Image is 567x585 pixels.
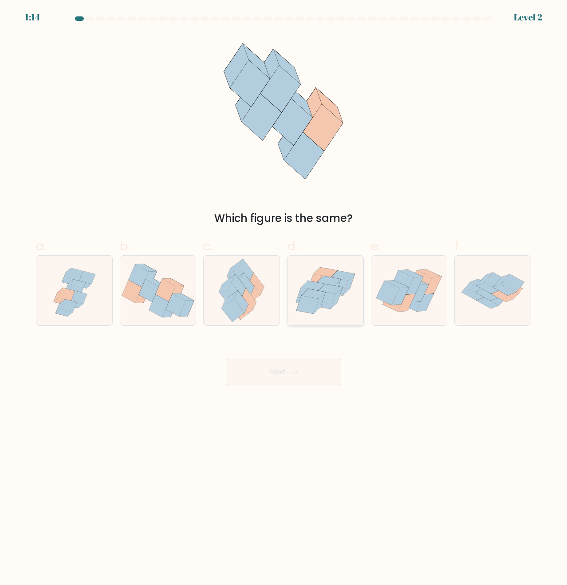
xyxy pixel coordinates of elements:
[514,11,542,24] div: Level 2
[454,237,461,255] span: f.
[371,237,381,255] span: e.
[203,237,213,255] span: c.
[25,11,40,24] div: 1:14
[287,237,298,255] span: d.
[41,210,526,226] div: Which figure is the same?
[120,237,130,255] span: b.
[226,358,341,386] button: Next
[36,237,47,255] span: a.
